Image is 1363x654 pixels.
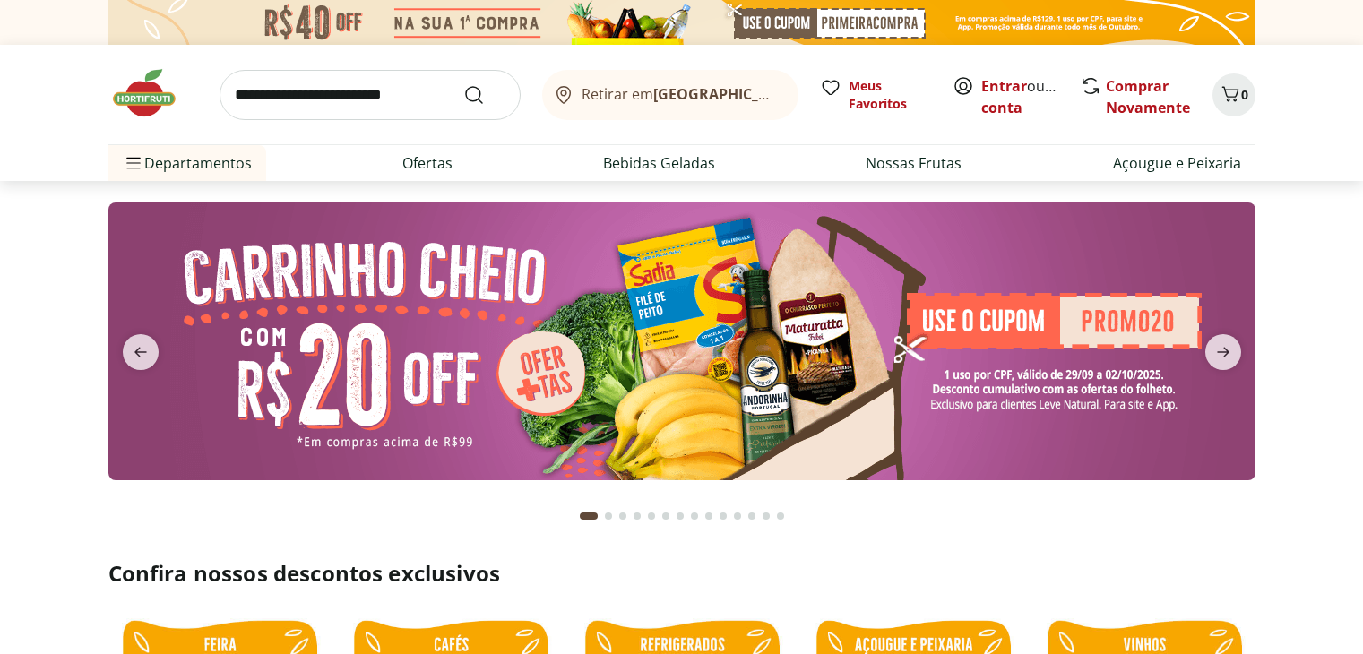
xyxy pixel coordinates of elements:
button: Go to page 11 from fs-carousel [730,495,745,538]
button: Go to page 12 from fs-carousel [745,495,759,538]
button: Go to page 2 from fs-carousel [601,495,616,538]
button: Go to page 14 from fs-carousel [773,495,788,538]
button: Retirar em[GEOGRAPHIC_DATA]/[GEOGRAPHIC_DATA] [542,70,798,120]
button: next [1191,334,1255,370]
button: previous [108,334,173,370]
span: Meus Favoritos [849,77,931,113]
b: [GEOGRAPHIC_DATA]/[GEOGRAPHIC_DATA] [653,84,955,104]
input: search [220,70,521,120]
button: Go to page 9 from fs-carousel [702,495,716,538]
a: Entrar [981,76,1027,96]
a: Bebidas Geladas [603,152,715,174]
button: Go to page 8 from fs-carousel [687,495,702,538]
button: Menu [123,142,144,185]
a: Meus Favoritos [820,77,931,113]
a: Nossas Frutas [866,152,962,174]
span: Retirar em [582,86,780,102]
button: Go to page 5 from fs-carousel [644,495,659,538]
a: Açougue e Peixaria [1113,152,1241,174]
button: Go to page 6 from fs-carousel [659,495,673,538]
img: cupom [108,202,1255,480]
a: Comprar Novamente [1106,76,1190,117]
button: Go to page 7 from fs-carousel [673,495,687,538]
button: Carrinho [1212,73,1255,116]
a: Criar conta [981,76,1080,117]
h2: Confira nossos descontos exclusivos [108,559,1255,588]
button: Go to page 13 from fs-carousel [759,495,773,538]
a: Ofertas [402,152,453,174]
img: Hortifruti [108,66,198,120]
button: Go to page 4 from fs-carousel [630,495,644,538]
button: Current page from fs-carousel [576,495,601,538]
span: 0 [1241,86,1248,103]
span: ou [981,75,1061,118]
button: Go to page 3 from fs-carousel [616,495,630,538]
span: Departamentos [123,142,252,185]
button: Go to page 10 from fs-carousel [716,495,730,538]
button: Submit Search [463,84,506,106]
